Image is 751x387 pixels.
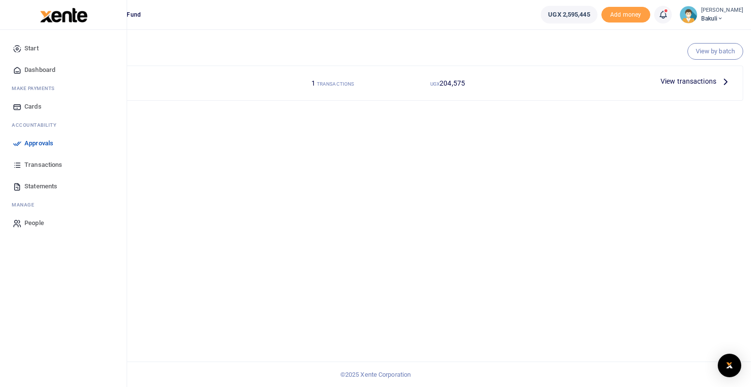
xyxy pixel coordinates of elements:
span: Start [24,44,39,53]
span: View transactions [661,76,716,87]
span: Approvals [24,138,53,148]
a: Statements [8,176,119,197]
a: UGX 2,595,445 [541,6,597,23]
span: Dashboard [24,65,55,75]
a: Transactions [8,154,119,176]
a: View by batch [687,43,743,60]
a: profile-user [PERSON_NAME] Bakuli [680,6,743,23]
span: Transactions [24,160,62,170]
li: M [8,197,119,212]
img: logo-large [40,8,88,23]
li: Toup your wallet [601,7,650,23]
small: UGX [430,81,440,87]
a: Cards [8,96,119,117]
h4: Pending your approval [37,42,743,53]
img: profile-user [680,6,697,23]
a: logo-small logo-large logo-large [39,11,88,18]
small: TRANSACTIONS [317,81,354,87]
span: ake Payments [17,85,55,92]
li: Ac [8,117,119,133]
a: People [8,212,119,234]
span: Bakuli [701,14,743,23]
a: Start [8,38,119,59]
h4: Mobile Money [49,78,271,89]
li: M [8,81,119,96]
span: 204,575 [440,79,465,87]
span: Add money [601,7,650,23]
small: [PERSON_NAME] [701,6,743,15]
span: 1 [311,79,315,87]
a: Dashboard [8,59,119,81]
a: Add money [601,10,650,18]
span: UGX 2,595,445 [548,10,590,20]
div: Open Intercom Messenger [718,354,741,377]
span: Statements [24,182,57,191]
span: Cards [24,102,42,112]
li: Wallet ballance [537,6,601,23]
a: Approvals [8,133,119,154]
span: anage [17,201,35,208]
span: countability [19,121,56,129]
span: People [24,218,44,228]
